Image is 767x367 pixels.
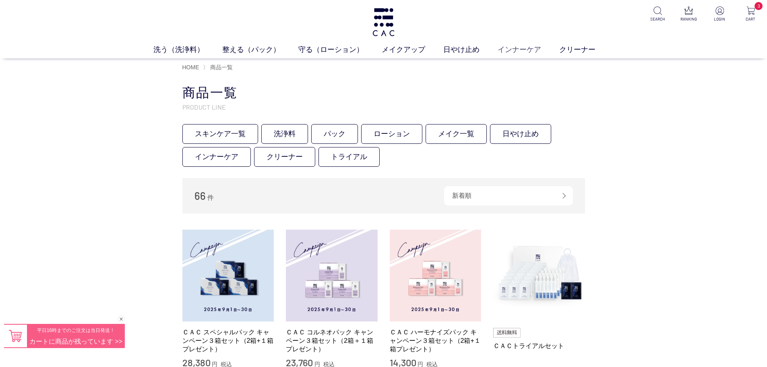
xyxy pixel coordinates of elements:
a: インナーケア [182,147,251,167]
a: 日やけ止め [490,124,551,144]
a: 商品一覧 [209,64,233,70]
p: RANKING [679,16,699,22]
a: SEARCH [648,6,668,22]
h1: 商品一覧 [182,84,585,102]
a: LOGIN [710,6,730,22]
a: ＣＡＣ ハーモナイズパック キャンペーン３箱セット（2箱+１箱プレゼント） [390,328,482,354]
p: PRODUCT LINE [182,103,585,111]
p: LOGIN [710,16,730,22]
a: スキンケア一覧 [182,124,258,144]
a: 日やけ止め [443,44,498,55]
a: メイクアップ [382,44,443,55]
span: 3 [755,2,763,10]
a: ＣＡＣトライアルセット [493,342,585,350]
a: インナーケア [498,44,559,55]
span: 件 [207,194,214,201]
a: 守る（ローション） [298,44,382,55]
a: HOME [182,64,199,70]
img: 送料無料 [493,328,521,338]
a: メイク一覧 [426,124,487,144]
img: ＣＡＣ ハーモナイズパック キャンペーン３箱セット（2箱+１箱プレゼント） [390,230,482,321]
li: 〉 [203,64,235,71]
img: ＣＡＣ コルネオパック キャンペーン３箱セット（2箱＋１箱プレゼント） [286,230,378,321]
span: 商品一覧 [210,64,233,70]
span: 66 [194,189,206,202]
img: ＣＡＣトライアルセット [493,230,585,321]
div: 新着順 [444,186,573,205]
a: トライアル [318,147,380,167]
a: 洗浄料 [261,124,308,144]
a: クリーナー [254,147,315,167]
a: クリーナー [559,44,614,55]
a: 3 CART [741,6,761,22]
img: ＣＡＣ スペシャルパック キャンペーン３箱セット（2箱+１箱プレゼント） [182,230,274,321]
a: 整える（パック） [222,44,298,55]
p: SEARCH [648,16,668,22]
img: logo [371,8,396,36]
a: 洗う（洗浄料） [153,44,222,55]
a: ローション [361,124,422,144]
a: ＣＡＣ スペシャルパック キャンペーン３箱セット（2箱+１箱プレゼント） [182,328,274,354]
a: ＣＡＣ コルネオパック キャンペーン３箱セット（2箱＋１箱プレゼント） [286,328,378,354]
a: RANKING [679,6,699,22]
p: CART [741,16,761,22]
a: パック [311,124,358,144]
